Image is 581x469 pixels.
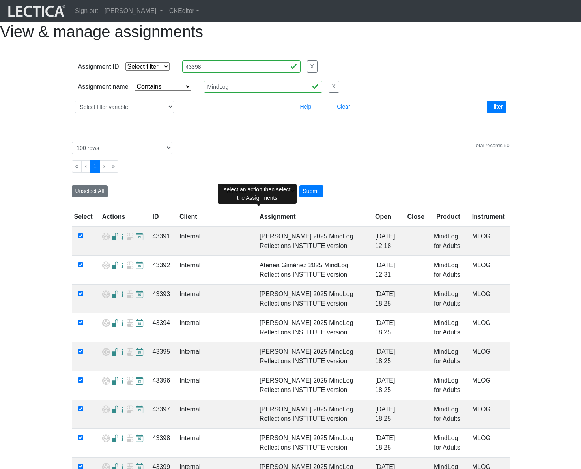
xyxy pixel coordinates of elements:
[119,348,126,356] span: Assignment Details
[429,285,467,313] td: MindLog for Adults
[72,207,97,227] th: Select
[126,348,134,356] span: Re-open Assignment
[148,313,175,342] td: 43394
[102,233,110,241] span: Add VCoLs
[119,406,126,414] span: Assignment Details
[299,185,324,197] div: Submit
[429,371,467,400] td: MindLog for Adults
[333,101,353,113] button: Clear
[175,313,255,342] td: Internal
[429,429,467,458] td: MindLog for Adults
[148,429,175,458] td: 43398
[136,348,143,356] span: Update close date
[175,342,255,371] td: Internal
[126,377,134,385] span: Re-open Assignment
[111,291,119,299] span: Access List
[370,256,402,285] td: [DATE] 12:31
[136,319,143,328] span: Update close date
[487,101,506,113] button: Filter
[90,160,100,173] button: Go to page 1
[175,371,255,400] td: Internal
[119,435,126,443] span: Assignment Details
[473,142,509,149] div: Total records 50
[102,435,110,443] span: Add VCoLs
[111,233,119,241] span: Access List
[175,207,255,227] th: Client
[175,256,255,285] td: Internal
[101,3,166,19] a: [PERSON_NAME]
[148,342,175,371] td: 43395
[175,285,255,313] td: Internal
[119,377,126,385] span: Assignment Details
[175,429,255,458] td: Internal
[136,291,143,299] span: Update close date
[136,435,143,443] span: Update close date
[467,313,510,342] td: MLOG
[136,406,143,414] span: Update close date
[370,342,402,371] td: [DATE] 18:25
[467,342,510,371] td: MLOG
[255,256,370,285] td: Atenea Giménez 2025 MindLog Reflections INSTITUTE version
[467,371,510,400] td: MLOG
[403,207,430,227] th: Close
[297,101,315,113] button: Help
[72,160,510,173] ul: Pagination
[126,319,134,328] span: Re-open Assignment
[255,400,370,429] td: [PERSON_NAME] 2025 MindLog Reflections INSTITUTE version
[467,429,510,458] td: MLOG
[6,4,65,19] img: lecticalive
[102,319,110,328] span: Add VCoLs
[467,400,510,429] td: MLOG
[102,406,110,414] span: Add VCoLs
[370,227,402,256] td: [DATE] 12:18
[78,82,129,92] div: Assignment name
[467,256,510,285] td: MLOG
[255,313,370,342] td: [PERSON_NAME] 2025 MindLog Reflections INSTITUTE version
[136,233,143,241] span: Update close date
[102,377,110,385] span: Add VCoLs
[370,400,402,429] td: [DATE] 18:25
[72,185,108,197] button: Unselect All
[329,81,339,93] button: X
[467,285,510,313] td: MLOG
[111,377,119,385] span: Access List
[148,256,175,285] td: 43392
[370,313,402,342] td: [DATE] 18:25
[307,60,318,73] button: X
[255,342,370,371] td: [PERSON_NAME] 2025 MindLog Reflections INSTITUTE version
[166,3,202,19] a: CKEditor
[255,227,370,256] td: [PERSON_NAME] 2025 MindLog Reflections INSTITUTE version
[102,262,110,270] span: Add VCoLs
[429,313,467,342] td: MindLog for Adults
[467,207,510,227] th: Instrument
[119,233,126,241] span: Assignment Details
[429,342,467,371] td: MindLog for Adults
[111,406,119,414] span: Access List
[148,285,175,313] td: 43393
[126,233,134,241] span: Re-open Assignment
[370,371,402,400] td: [DATE] 18:25
[297,103,315,110] a: Help
[255,285,370,313] td: [PERSON_NAME] 2025 MindLog Reflections INSTITUTE version
[111,319,119,328] span: Access List
[102,291,110,299] span: Add VCoLs
[111,348,119,356] span: Access List
[255,207,370,227] th: Assignment
[148,207,175,227] th: ID
[255,429,370,458] td: [PERSON_NAME] 2025 MindLog Reflections INSTITUTE version
[175,400,255,429] td: Internal
[370,207,402,227] th: Open
[370,429,402,458] td: [DATE] 18:25
[136,377,143,385] span: Update close date
[255,371,370,400] td: [PERSON_NAME] 2025 MindLog Reflections INSTITUTE version
[111,262,119,270] span: Access List
[370,285,402,313] td: [DATE] 18:25
[175,227,255,256] td: Internal
[136,262,143,270] span: Update close date
[126,435,134,443] span: Re-open Assignment
[148,227,175,256] td: 43391
[126,262,134,270] span: Re-open Assignment
[429,400,467,429] td: MindLog for Adults
[218,184,297,204] div: select an action then select the Assignments
[119,319,126,328] span: Assignment Details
